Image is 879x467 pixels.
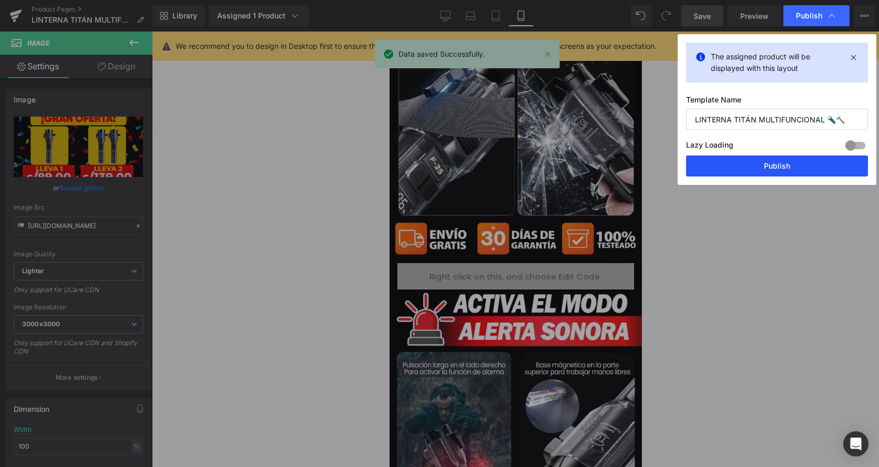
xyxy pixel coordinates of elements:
[711,51,843,74] p: The assigned product will be displayed with this layout
[796,11,822,20] span: Publish
[686,138,733,155] label: Lazy Loading
[686,155,868,177] button: Publish
[686,95,868,109] label: Template Name
[843,431,868,456] div: Open Intercom Messenger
